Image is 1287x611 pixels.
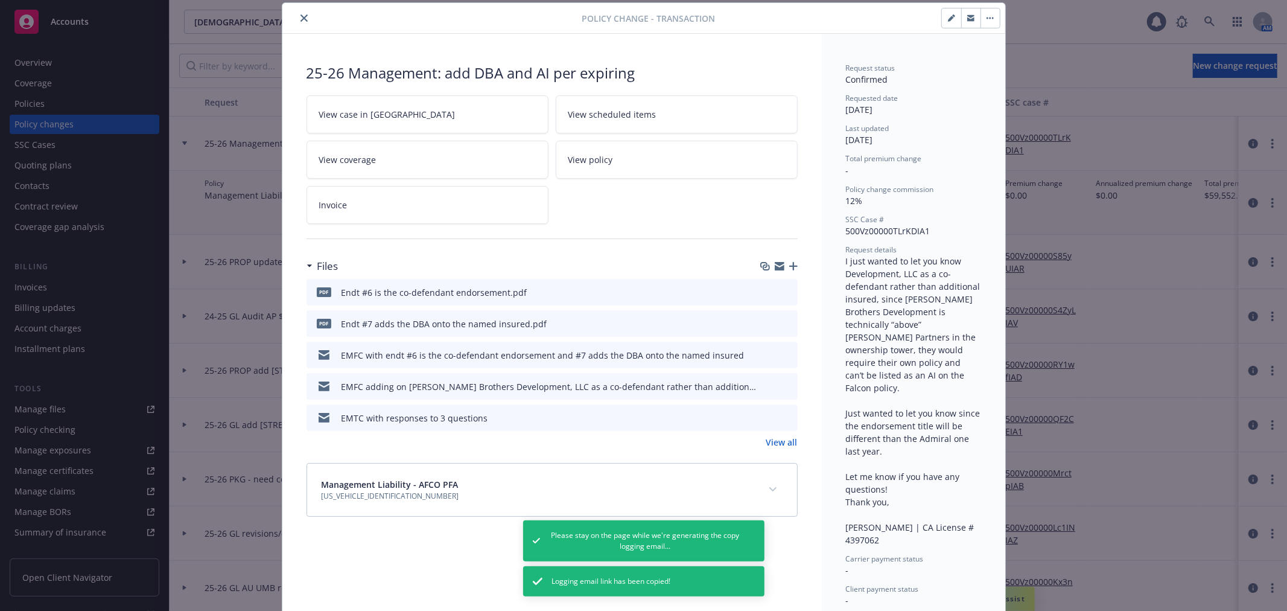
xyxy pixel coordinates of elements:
[319,153,377,166] span: View coverage
[342,318,547,330] div: Endt #7 adds the DBA onto the named insured.pdf
[846,214,885,225] span: SSC Case #
[846,554,924,564] span: Carrier payment status
[763,318,772,330] button: download file
[319,199,348,211] span: Invoice
[307,141,548,179] a: View coverage
[763,412,772,424] button: download file
[342,380,758,393] div: EMFC adding on [PERSON_NAME] Brothers Development, LLC as a co-defendant rather than additional i...
[307,63,798,83] div: 25-26 Management: add DBA and AI per expiring
[763,349,772,362] button: download file
[552,576,671,587] span: Logging email link has been copied!
[846,93,898,103] span: Requested date
[582,12,715,25] span: Policy change - Transaction
[317,258,338,274] h3: Files
[763,286,772,299] button: download file
[317,319,331,328] span: pdf
[322,491,459,502] span: [US_VEHICLE_IDENTIFICATION_NUMBER]
[763,380,772,393] button: download file
[763,480,783,499] button: expand content
[342,349,745,362] div: EMFC with endt #6 is the co-defendant endorsement and #7 adds the DBA onto the named insured
[846,134,873,146] span: [DATE]
[846,255,983,546] span: I just wanted to let you know Development, LLC as a co-defendant rather than additional insured, ...
[297,11,311,25] button: close
[846,565,849,576] span: -
[846,184,934,194] span: Policy change commission
[782,286,793,299] button: preview file
[322,478,459,491] span: Management Liability - AFCO PFA
[556,95,798,133] a: View scheduled items
[782,318,793,330] button: preview file
[307,464,797,516] div: Management Liability - AFCO PFA[US_VEHICLE_IDENTIFICATION_NUMBER]expand content
[846,584,919,594] span: Client payment status
[766,436,798,449] a: View all
[846,74,888,85] span: Confirmed
[846,225,930,237] span: 500Vz00000TLrKDIA1
[782,380,793,393] button: preview file
[846,123,889,133] span: Last updated
[782,349,793,362] button: preview file
[782,412,793,424] button: preview file
[317,287,331,296] span: pdf
[846,245,897,255] span: Request details
[556,141,798,179] a: View policy
[568,153,613,166] span: View policy
[568,108,656,121] span: View scheduled items
[846,104,873,115] span: [DATE]
[846,195,863,206] span: 12%
[846,63,895,73] span: Request status
[319,108,456,121] span: View case in [GEOGRAPHIC_DATA]
[550,530,740,552] span: Please stay on the page while we're generating the copy logging email...
[342,412,488,424] div: EMTC with responses to 3 questions
[846,595,849,606] span: -
[307,95,548,133] a: View case in [GEOGRAPHIC_DATA]
[342,286,527,299] div: Endt #6 is the co-defendant endorsement.pdf
[307,258,338,274] div: Files
[307,186,548,224] a: Invoice
[846,165,849,176] span: -
[846,153,922,164] span: Total premium change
